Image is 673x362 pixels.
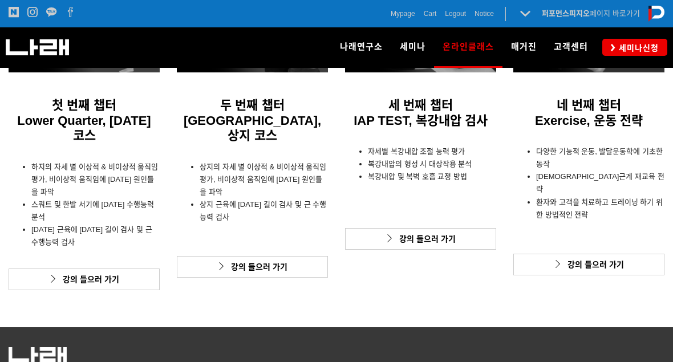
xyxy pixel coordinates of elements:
span: 고객센터 [554,42,588,52]
span: 세미나 [400,42,425,52]
span: [GEOGRAPHIC_DATA], 상지 코스 [184,113,321,143]
span: IAP TEST, 복강내압 검사 [354,113,488,128]
p: [DEMOGRAPHIC_DATA]근계 재교육 전략 [536,170,664,196]
a: Mypage [391,8,415,19]
span: 세 번째 챕터 [388,98,452,112]
span: 두 번째 챕터 [220,98,284,112]
strong: 퍼포먼스피지오 [542,9,590,18]
a: 온라인클래스 [434,27,502,67]
p: [DATE] 근육에 [DATE] 길이 검사 및 근 수행능력 검사 [31,223,160,249]
a: Notice [475,8,494,19]
p: 상지 근육에 [DATE] 길이 검사 및 근 수행능력 검사 [200,198,328,223]
span: 매거진 [511,42,537,52]
li: 다양한 기능적 운동, 발달운동학에 기초한 동작 [536,145,664,170]
span: 세미나신청 [615,42,659,54]
span: 나래연구소 [340,42,383,52]
a: 나래연구소 [331,27,391,67]
a: 강의 들으러 가기 [513,254,664,275]
a: 고객센터 [545,27,597,67]
span: 온라인클래스 [443,38,494,56]
p: 환자와 고객을 치료하고 트레이닝 하기 위한 방법적인 전략 [536,196,664,221]
p: 복강내압의 형성 시 대상작용 분석 [368,158,496,170]
a: 세미나신청 [602,39,667,55]
a: 강의 들으러 가기 [9,269,160,290]
p: 복강내압 및 복벽 호흡 교정 방법 [368,170,496,183]
li: 스쿼트 및 한발 서기에 [DATE] 수행능력 분석 [31,198,160,223]
li: 상지의 자세 별 이상적 & 비이상적 움직임 평가, 비이상적 움직임에 [DATE] 원인들을 파악 [200,161,328,198]
a: 강의 들으러 가기 [177,256,328,278]
span: 네 번째 챕터 [557,98,621,112]
a: 매거진 [502,27,545,67]
span: Lower Quarter, [DATE] 코스 [17,113,151,143]
img: 5c63318082161.png [9,347,67,362]
a: Cart [424,8,437,19]
li: 하지의 자세 별 이상적 & 비이상적 움직임 평가, 비이상적 움직임에 [DATE] 원인들을 파악 [31,161,160,198]
a: 강의 들으러 가기 [345,228,496,250]
a: 퍼포먼스피지오페이지 바로가기 [542,9,640,18]
a: 세미나 [391,27,434,67]
li: 자세별 복강내압 조절 능력 평가 [368,145,496,158]
span: 첫 번째 챕터 [52,98,116,112]
a: Logout [445,8,466,19]
span: Exercise, 운동 전략 [535,113,643,128]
